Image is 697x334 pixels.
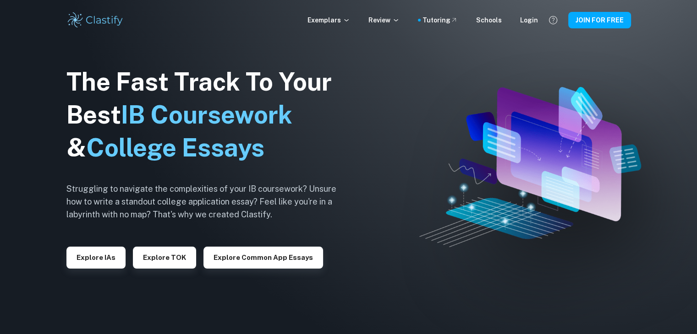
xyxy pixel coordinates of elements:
[121,100,292,129] span: IB Coursework
[133,247,196,269] button: Explore TOK
[66,253,126,261] a: Explore IAs
[203,247,323,269] button: Explore Common App essays
[66,183,351,221] h6: Struggling to navigate the complexities of your IB coursework? Unsure how to write a standout col...
[66,65,351,164] h1: The Fast Track To Your Best &
[568,12,631,28] button: JOIN FOR FREE
[476,15,502,25] a: Schools
[86,133,264,162] span: College Essays
[203,253,323,261] a: Explore Common App essays
[66,11,125,29] img: Clastify logo
[520,15,538,25] a: Login
[545,12,561,28] button: Help and Feedback
[419,87,642,247] img: Clastify hero
[66,247,126,269] button: Explore IAs
[423,15,458,25] a: Tutoring
[307,15,350,25] p: Exemplars
[133,253,196,261] a: Explore TOK
[368,15,400,25] p: Review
